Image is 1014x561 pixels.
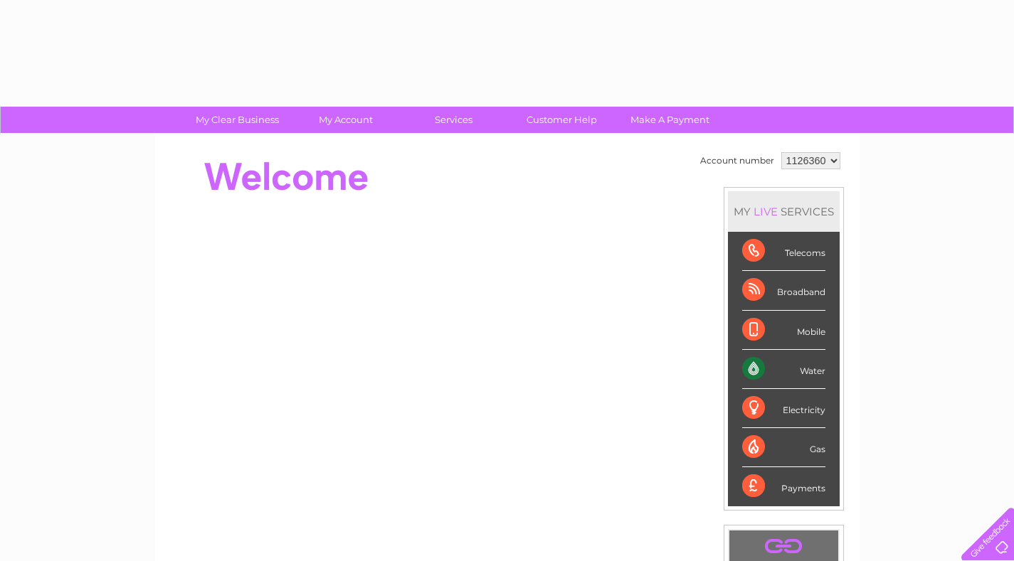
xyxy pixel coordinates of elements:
[742,428,825,467] div: Gas
[697,149,778,173] td: Account number
[395,107,512,133] a: Services
[742,389,825,428] div: Electricity
[742,232,825,271] div: Telecoms
[742,467,825,506] div: Payments
[287,107,404,133] a: My Account
[751,205,781,218] div: LIVE
[503,107,620,133] a: Customer Help
[742,350,825,389] div: Water
[611,107,729,133] a: Make A Payment
[742,271,825,310] div: Broadband
[179,107,296,133] a: My Clear Business
[728,191,840,232] div: MY SERVICES
[742,311,825,350] div: Mobile
[733,534,835,559] a: .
